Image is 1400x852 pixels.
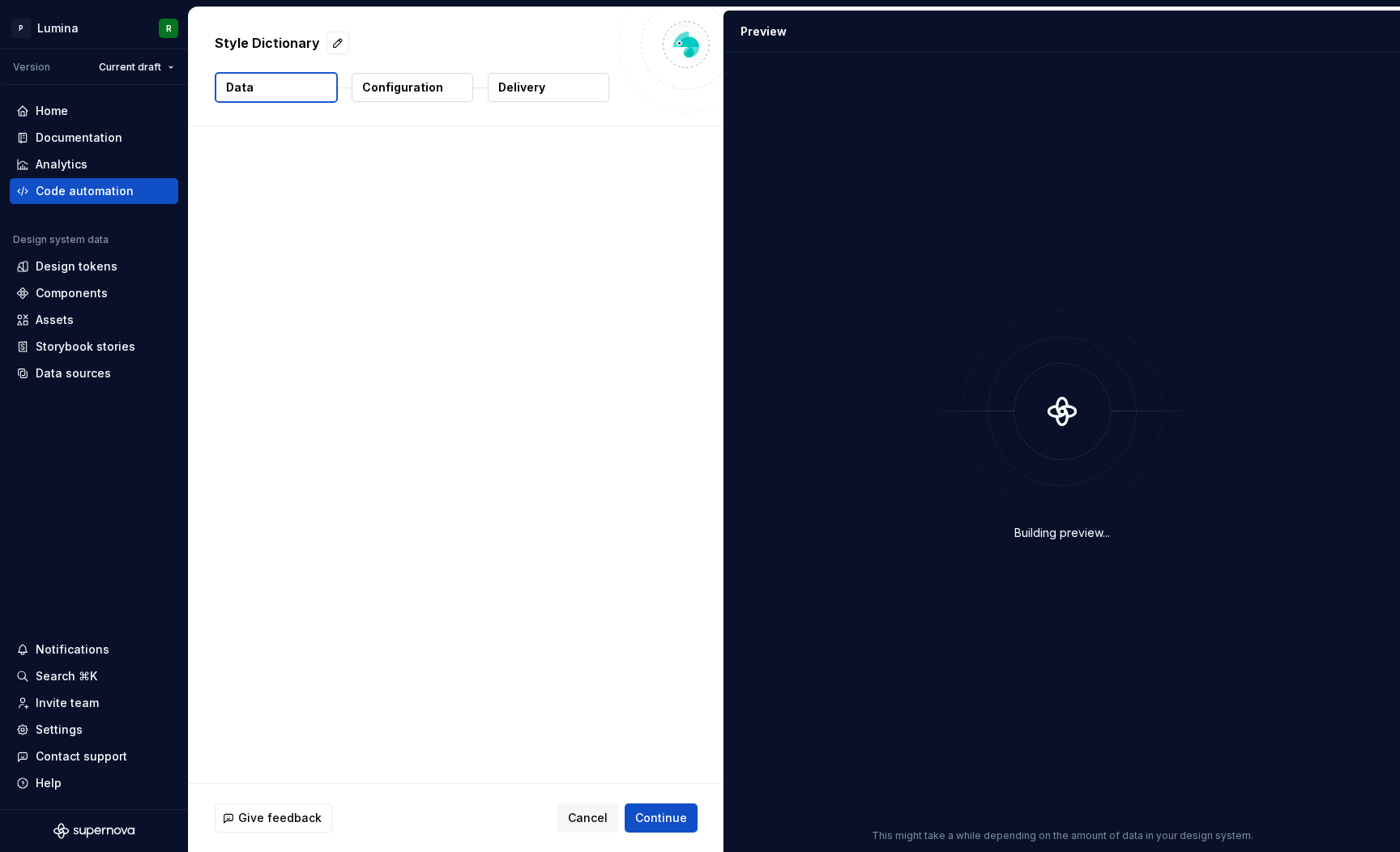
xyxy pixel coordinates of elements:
button: PLuminaR [3,11,185,45]
p: Delivery [498,79,545,96]
div: P [11,19,31,38]
p: Data [226,79,254,96]
span: Current draft [99,61,161,74]
svg: Supernova Logo [53,823,134,839]
button: Search ⌘K [10,663,178,689]
p: This might take a while depending on the amount of data in your design system. [872,829,1253,842]
span: Give feedback [238,810,322,826]
a: Components [10,280,178,306]
button: Contact support [10,743,178,769]
span: Cancel [568,810,608,826]
div: Lumina [37,20,79,36]
div: R [166,22,172,35]
button: Delivery [488,73,609,102]
a: Documentation [10,125,178,151]
a: Invite team [10,690,178,716]
a: Home [10,98,178,124]
div: Settings [36,722,83,738]
div: Building preview... [1014,525,1110,541]
button: Configuration [352,73,473,102]
button: Continue [625,803,698,833]
a: Data sources [10,360,178,386]
div: Version [13,61,50,74]
p: Style Dictionary [215,33,320,53]
button: Give feedback [215,803,332,833]
div: Notifications [36,641,109,658]
div: Help [36,775,62,791]
button: Current draft [92,56,181,79]
a: Storybook stories [10,334,178,360]
div: Assets [36,312,74,328]
div: Design tokens [36,258,117,275]
div: Documentation [36,130,122,146]
div: Contact support [36,748,127,765]
a: Code automation [10,178,178,204]
button: Data [215,72,338,103]
button: Help [10,770,178,796]
div: Preview [741,23,787,40]
div: Analytics [36,156,87,173]
p: Configuration [362,79,443,96]
button: Notifications [10,637,178,662]
div: Storybook stories [36,339,135,355]
div: Code automation [36,183,134,199]
div: Data sources [36,365,111,381]
div: Search ⌘K [36,668,97,684]
span: Continue [635,810,687,826]
div: Design system data [13,233,109,246]
div: Home [36,103,68,119]
div: Components [36,285,108,301]
a: Design tokens [10,253,178,279]
a: Settings [10,717,178,743]
div: Invite team [36,695,99,711]
button: Cancel [557,803,618,833]
a: Analytics [10,151,178,177]
a: Assets [10,307,178,333]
